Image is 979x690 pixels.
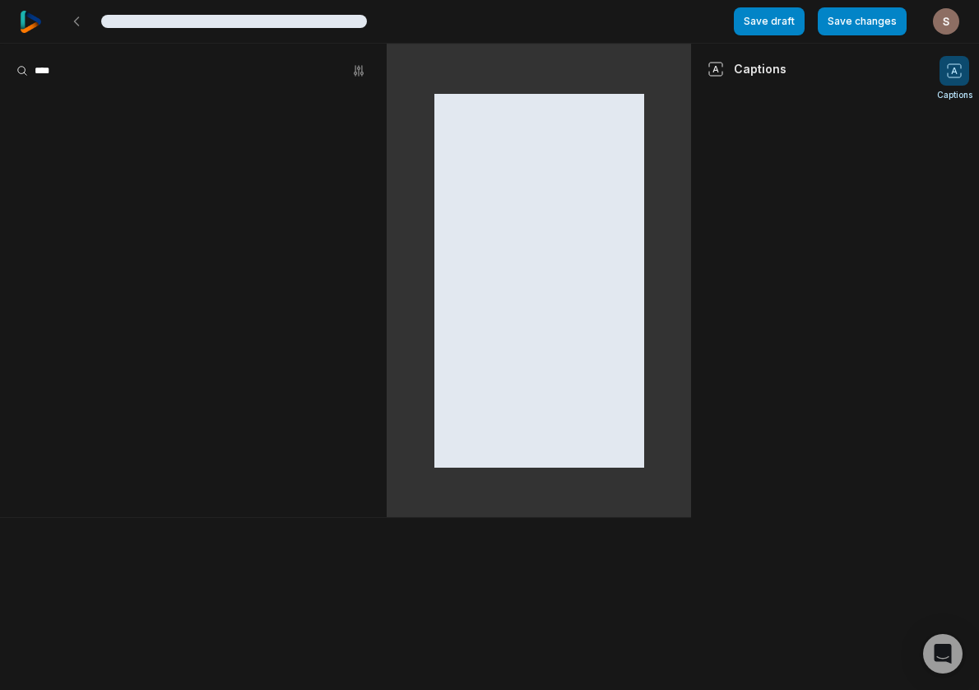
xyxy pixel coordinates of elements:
span: Captions [937,89,972,101]
button: Captions [937,56,972,101]
div: Captions [708,60,786,77]
div: Lorem ipsum dolor sit amet, consectetur adipiscing elit [101,15,367,28]
div: Open Intercom Messenger [923,634,963,674]
img: reap [20,11,42,33]
button: Save draft [734,7,805,35]
button: Save changes [818,7,907,35]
